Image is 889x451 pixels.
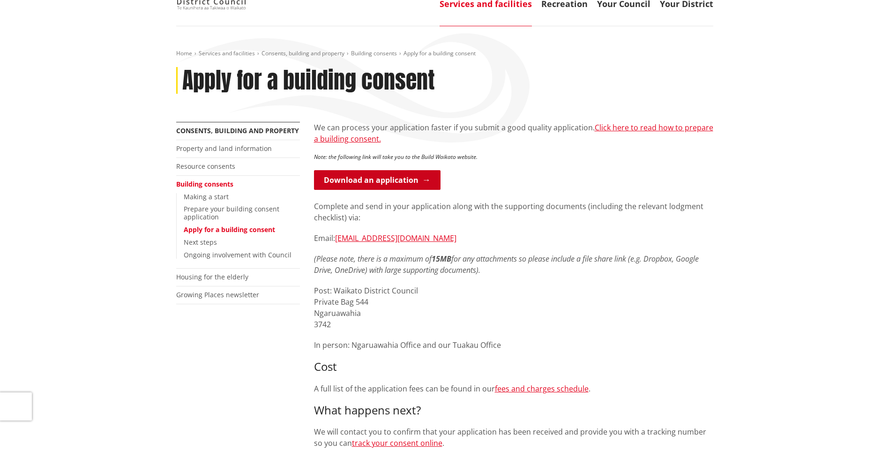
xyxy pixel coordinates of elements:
a: Growing Places newsletter [176,290,259,299]
a: Property and land information [176,144,272,153]
a: Resource consents [176,162,235,171]
h1: Apply for a building consent [182,67,435,94]
a: Download an application [314,170,441,190]
a: Home [176,49,192,57]
strong: 15MB [432,254,451,264]
a: Consents, building and property [176,126,299,135]
p: In person: Ngaruawahia Office and our Tuakau Office [314,339,713,351]
p: Complete and send in your application along with the supporting documents (including the relevant... [314,201,713,223]
a: Ongoing involvement with Council [184,250,291,259]
iframe: Messenger Launcher [846,412,880,445]
a: Prepare your building consent application [184,204,279,221]
a: Making a start [184,192,229,201]
a: Consents, building and property [261,49,344,57]
a: [EMAIL_ADDRESS][DOMAIN_NAME] [335,233,456,243]
a: Apply for a building consent [184,225,275,234]
p: We will contact you to confirm that your application has been received and provide you with a tra... [314,426,713,449]
span: Apply for a building consent [403,49,476,57]
a: Building consents [176,180,233,188]
em: Note: the following link will take you to the Build Waikato website. [314,153,478,161]
em: (Please note, there is a maximum of for any attachments so please include a file share link (e.g.... [314,254,699,275]
p: We can process your application faster if you submit a good quality application. [314,122,713,144]
a: Services and facilities [199,49,255,57]
a: track your consent online [352,438,442,448]
a: Housing for the elderly [176,272,248,281]
a: fees and charges schedule [495,383,589,394]
p: A full list of the application fees can be found in our . [314,383,713,394]
nav: breadcrumb [176,50,713,58]
p: Post: Waikato District Council Private Bag 544 Ngaruawahia 3742 [314,285,713,330]
h3: Cost [314,360,713,374]
a: Click here to read how to prepare a building consent. [314,122,713,144]
a: Building consents [351,49,397,57]
p: Email: [314,233,713,244]
a: Next steps [184,238,217,247]
h3: What happens next? [314,404,713,417]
